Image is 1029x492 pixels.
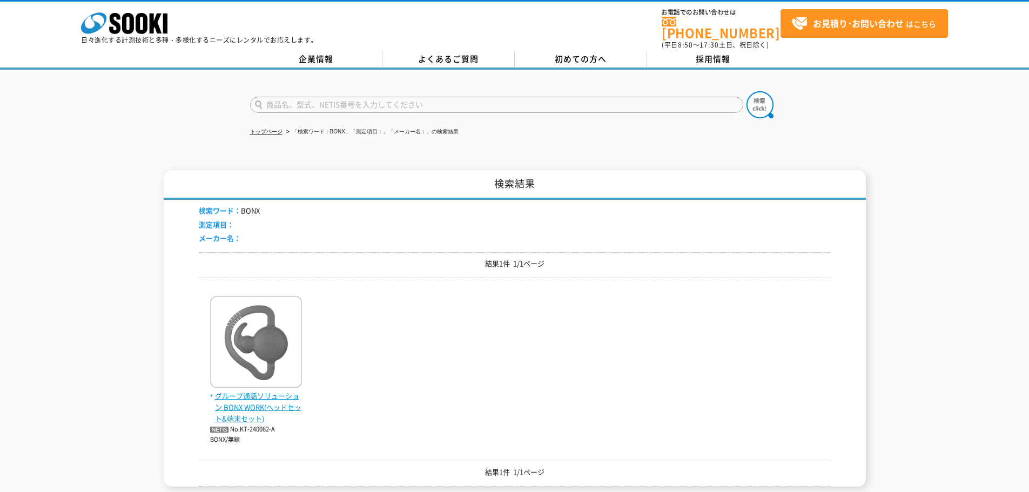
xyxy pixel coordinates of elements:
[210,379,302,424] a: グループ通話ソリューション BONX WORK(ヘッドセット&端末セット)
[382,51,515,68] a: よくあるご質問
[700,40,719,50] span: 17:30
[199,219,234,230] span: 測定項目：
[813,17,904,30] strong: お見積り･お問い合わせ
[210,296,302,390] img: BONX WORK(ヘッドセット&端末セット)
[199,258,831,269] p: 結果1件 1/1ページ
[199,205,260,217] li: BONX
[81,37,318,43] p: 日々進化する計測技術と多種・多様化するニーズにレンタルでお応えします。
[210,424,302,435] p: No.KT-240062-A
[250,129,283,134] a: トップページ
[210,390,302,424] span: グループ通話ソリューション BONX WORK(ヘッドセット&端末セット)
[250,97,743,113] input: 商品名、型式、NETIS番号を入力してください
[515,51,647,68] a: 初めての方へ
[199,467,831,478] p: 結果1件 1/1ページ
[199,205,241,215] span: 検索ワード：
[662,40,769,50] span: (平日 ～ 土日、祝日除く)
[662,17,781,39] a: [PHONE_NUMBER]
[781,9,948,38] a: お見積り･お問い合わせはこちら
[791,16,936,32] span: はこちら
[210,435,302,444] p: BONX/無線
[678,40,693,50] span: 8:50
[555,53,607,65] span: 初めての方へ
[662,9,781,16] span: お電話でのお問い合わせは
[199,233,241,243] span: メーカー名：
[746,91,774,118] img: btn_search.png
[164,170,866,200] h1: 検索結果
[284,126,459,138] li: 「検索ワード：BONX」「測定項目：」「メーカー名：」の検索結果
[250,51,382,68] a: 企業情報
[647,51,779,68] a: 採用情報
